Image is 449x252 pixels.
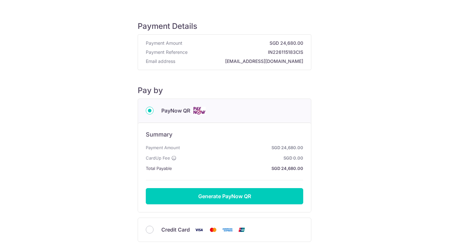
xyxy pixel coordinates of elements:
img: Cards logo [193,107,206,115]
h5: Pay by [138,86,311,95]
img: American Express [221,226,234,234]
img: Mastercard [207,226,220,234]
span: Payment Reference [146,49,188,55]
span: Payment Amount [146,144,180,151]
div: PayNow QR Cards logo [146,107,303,115]
button: Generate PayNow QR [146,188,303,204]
span: Credit Card [161,226,190,234]
span: PayNow QR [161,107,190,114]
strong: SGD 24,680.00 [185,40,303,46]
span: Total Payable [146,164,172,172]
strong: SGD 0.00 [179,154,303,162]
h5: Payment Details [138,21,311,31]
div: Credit Card Visa Mastercard American Express Union Pay [146,226,303,234]
h6: Summary [146,131,303,138]
strong: IN226115183CIS [190,49,303,55]
strong: SGD 24,680.00 [175,164,303,172]
img: Union Pay [235,226,248,234]
strong: SGD 24,680.00 [182,144,303,151]
span: Email address [146,58,175,65]
span: Payment Amount [146,40,182,46]
img: Visa [192,226,205,234]
span: CardUp Fee [146,154,170,162]
strong: [EMAIL_ADDRESS][DOMAIN_NAME] [178,58,303,65]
